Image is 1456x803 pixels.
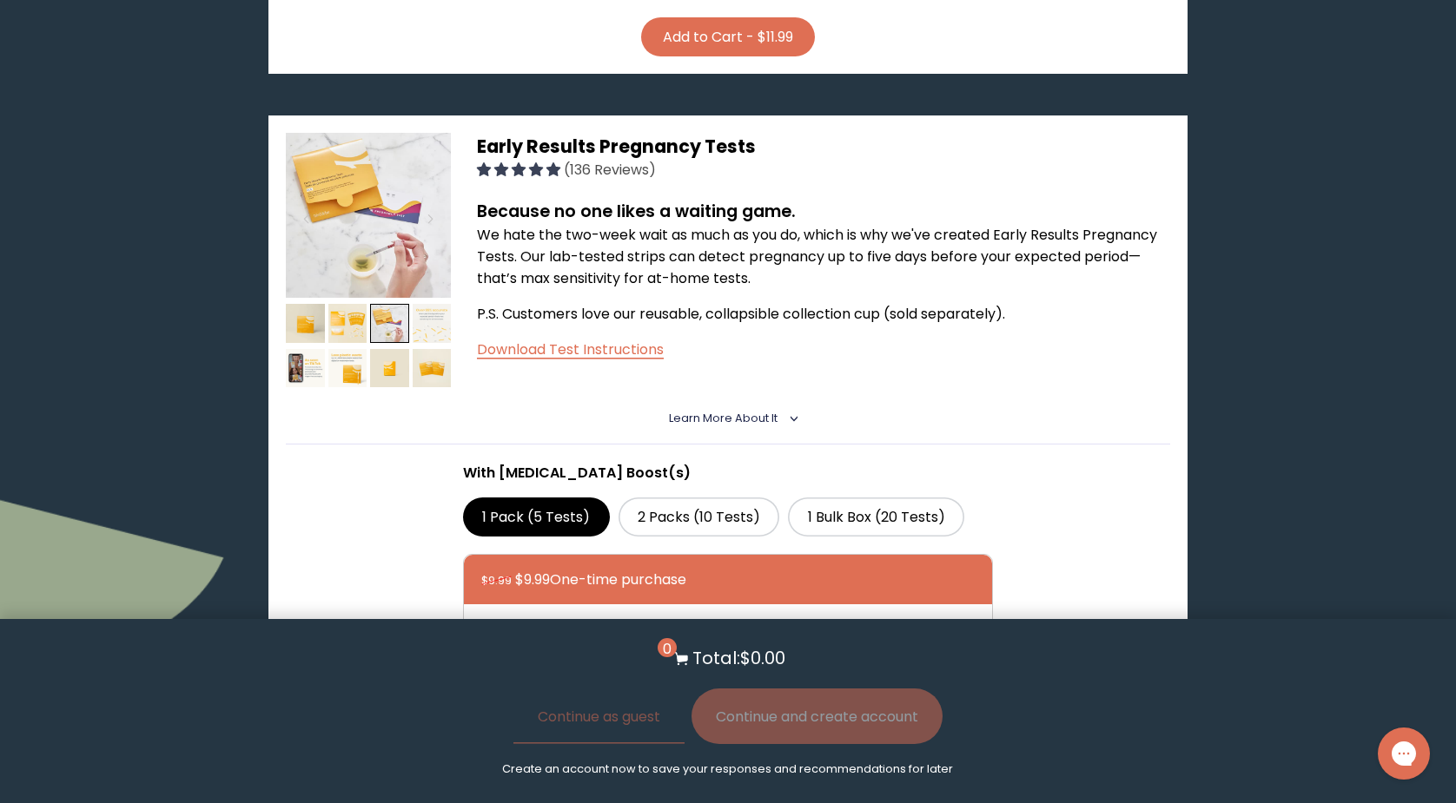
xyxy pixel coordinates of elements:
[286,133,451,298] img: thumbnail image
[370,304,409,343] img: thumbnail image
[658,638,677,657] span: 0
[477,200,796,223] strong: Because no one likes a waiting game.
[477,304,1003,324] span: P.S. Customers love our reusable, collapsible collection cup (sold separately)
[413,349,452,388] img: thumbnail image
[783,414,798,423] i: <
[564,160,656,180] span: (136 Reviews)
[502,761,953,777] p: Create an account now to save your responses and recommendations for later
[370,349,409,388] img: thumbnail image
[328,349,367,388] img: thumbnail image
[692,645,785,671] p: Total: $0.00
[1003,304,1005,324] span: .
[286,304,325,343] img: thumbnail image
[286,349,325,388] img: thumbnail image
[463,497,610,536] label: 1 Pack (5 Tests)
[669,411,778,425] span: Learn More About it
[477,160,564,180] span: 4.99 stars
[1369,721,1439,786] iframe: Gorgias live chat messenger
[692,688,943,744] button: Continue and create account
[669,411,786,426] summary: Learn More About it <
[477,134,756,159] span: Early Results Pregnancy Tests
[513,688,685,744] button: Continue as guest
[788,497,964,536] label: 1 Bulk Box (20 Tests)
[477,224,1169,289] p: We hate the two-week wait as much as you do, which is why we've created Early Results Pregnancy T...
[619,497,780,536] label: 2 Packs (10 Tests)
[477,339,664,359] a: Download Test Instructions
[328,304,367,343] img: thumbnail image
[413,304,452,343] img: thumbnail image
[641,17,815,56] button: Add to Cart - $11.99
[463,462,993,484] p: With [MEDICAL_DATA] Boost(s)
